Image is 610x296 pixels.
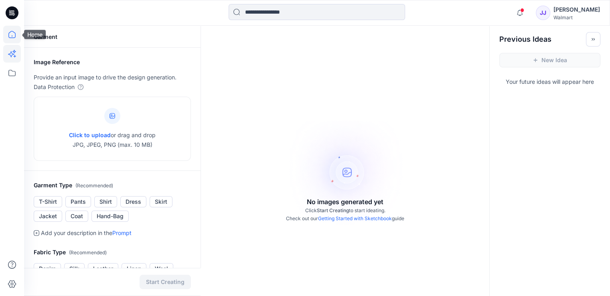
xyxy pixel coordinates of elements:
[286,207,404,223] p: Click to start ideating. Check out our guide
[490,74,610,87] p: Your future ideas will appear here
[499,34,551,44] h2: Previous Ideas
[586,32,600,47] button: Toggle idea bar
[75,182,113,189] span: ( Recommended )
[112,229,132,236] a: Prompt
[65,196,91,207] button: Pants
[34,263,61,274] button: Denim
[536,6,550,20] div: JJ
[34,180,191,191] h2: Garment Type
[307,197,383,207] p: No images generated yet
[34,57,191,67] h2: Image Reference
[553,14,600,20] div: Walmart
[94,196,117,207] button: Shirt
[88,263,118,274] button: Leather
[34,82,75,92] p: Data Protection
[34,73,191,82] p: Provide an input image to drive the design generation.
[150,263,173,274] button: Wool
[65,211,88,222] button: Coat
[69,130,156,150] p: or drag and drop JPG, JPEG, PNG (max. 10 MB)
[120,196,146,207] button: Dress
[122,263,146,274] button: Linen
[553,5,600,14] div: [PERSON_NAME]
[69,132,111,138] span: Click to upload
[317,207,349,213] span: Start Creating
[318,215,392,221] a: Getting Started with Sketchbook
[91,211,129,222] button: Hand-Bag
[34,211,62,222] button: Jacket
[34,247,191,257] h2: Fabric Type
[150,196,172,207] button: Skirt
[41,228,132,238] p: Add your description in the
[69,249,107,255] span: ( Recommended )
[64,263,85,274] button: Silk
[34,196,62,207] button: T-Shirt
